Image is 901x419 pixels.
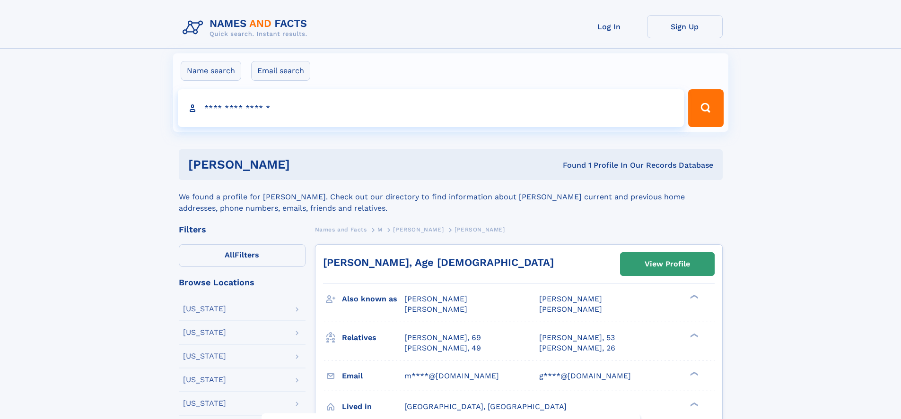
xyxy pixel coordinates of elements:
[404,333,481,343] a: [PERSON_NAME], 69
[621,253,714,275] a: View Profile
[188,159,427,171] h1: [PERSON_NAME]
[179,15,315,41] img: Logo Names and Facts
[539,294,602,303] span: [PERSON_NAME]
[342,368,404,384] h3: Email
[315,223,367,235] a: Names and Facts
[181,61,241,81] label: Name search
[571,15,647,38] a: Log In
[183,352,226,360] div: [US_STATE]
[342,291,404,307] h3: Also known as
[183,305,226,313] div: [US_STATE]
[179,244,306,267] label: Filters
[342,399,404,415] h3: Lived in
[179,225,306,234] div: Filters
[377,223,383,235] a: M
[178,89,684,127] input: search input
[688,401,699,407] div: ❯
[251,61,310,81] label: Email search
[426,160,713,171] div: Found 1 Profile In Our Records Database
[539,333,615,343] a: [PERSON_NAME], 53
[688,89,723,127] button: Search Button
[404,343,481,353] a: [PERSON_NAME], 49
[645,253,690,275] div: View Profile
[688,332,699,338] div: ❯
[404,294,467,303] span: [PERSON_NAME]
[393,226,444,233] span: [PERSON_NAME]
[183,400,226,407] div: [US_STATE]
[323,257,554,268] a: [PERSON_NAME], Age [DEMOGRAPHIC_DATA]
[179,278,306,287] div: Browse Locations
[539,305,602,314] span: [PERSON_NAME]
[539,343,615,353] a: [PERSON_NAME], 26
[342,330,404,346] h3: Relatives
[225,250,235,259] span: All
[688,294,699,300] div: ❯
[688,370,699,376] div: ❯
[455,226,505,233] span: [PERSON_NAME]
[179,180,723,214] div: We found a profile for [PERSON_NAME]. Check out our directory to find information about [PERSON_N...
[404,402,567,411] span: [GEOGRAPHIC_DATA], [GEOGRAPHIC_DATA]
[183,329,226,336] div: [US_STATE]
[377,226,383,233] span: M
[183,376,226,384] div: [US_STATE]
[404,305,467,314] span: [PERSON_NAME]
[647,15,723,38] a: Sign Up
[393,223,444,235] a: [PERSON_NAME]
